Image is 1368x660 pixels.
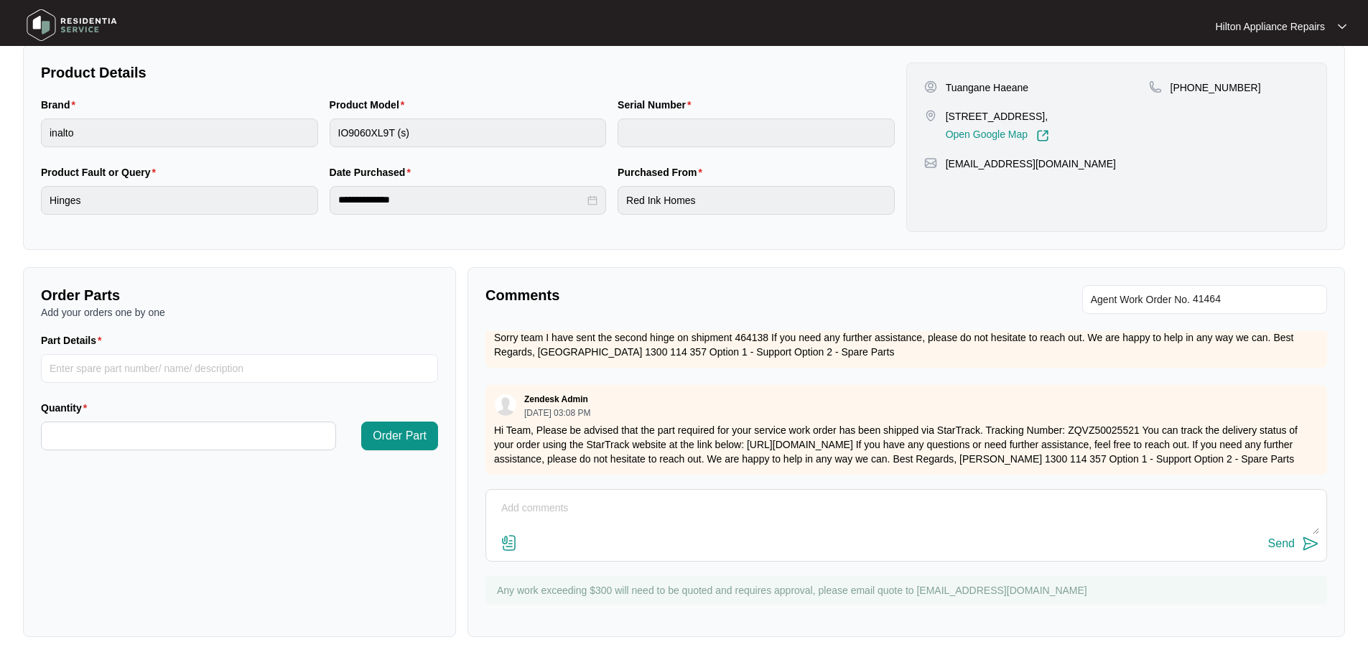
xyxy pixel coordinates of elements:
[1215,19,1325,34] p: Hilton Appliance Repairs
[501,534,518,552] img: file-attachment-doc.svg
[946,129,1049,142] a: Open Google Map
[618,165,708,180] label: Purchased From
[41,186,318,215] input: Product Fault or Query
[41,118,318,147] input: Brand
[494,423,1318,466] p: Hi Team, Please be advised that the part required for your service work order has been shipped vi...
[1302,535,1319,552] img: send-icon.svg
[22,4,122,47] img: residentia service logo
[41,354,438,383] input: Part Details
[41,62,895,83] p: Product Details
[1338,23,1346,30] img: dropdown arrow
[924,109,937,122] img: map-pin
[1091,291,1190,308] span: Agent Work Order No.
[41,98,81,112] label: Brand
[330,118,607,147] input: Product Model
[1171,82,1261,93] span: [PHONE_NUMBER]
[497,583,1320,598] p: Any work exceeding $300 will need to be quoted and requires approval, please email quote to [EMAI...
[330,98,411,112] label: Product Model
[373,427,427,445] span: Order Part
[338,192,585,208] input: Date Purchased
[1268,534,1319,554] button: Send
[41,333,108,348] label: Part Details
[946,80,1028,95] p: Tuangane Haeane
[618,186,895,215] input: Purchased From
[1193,291,1318,308] input: Add Agent Work Order No.
[494,330,1318,359] p: Sorry team I have sent the second hinge on shipment 464138 If you need any further assistance, pl...
[41,401,93,415] label: Quantity
[41,285,438,305] p: Order Parts
[485,285,896,305] p: Comments
[41,165,162,180] label: Product Fault or Query
[524,409,590,417] p: [DATE] 03:08 PM
[524,394,588,405] p: Zendesk Admin
[330,165,417,180] label: Date Purchased
[1268,537,1295,550] div: Send
[946,109,1049,124] p: [STREET_ADDRESS],
[1036,129,1049,142] img: Link-External
[41,305,438,320] p: Add your orders one by one
[618,118,895,147] input: Serial Number
[924,157,937,169] img: map-pin
[361,422,438,450] button: Order Part
[946,157,1116,171] p: [EMAIL_ADDRESS][DOMAIN_NAME]
[42,422,335,450] input: Quantity
[924,80,937,93] img: user-pin
[495,394,516,416] img: user.svg
[1149,80,1162,93] img: map-pin
[618,98,697,112] label: Serial Number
